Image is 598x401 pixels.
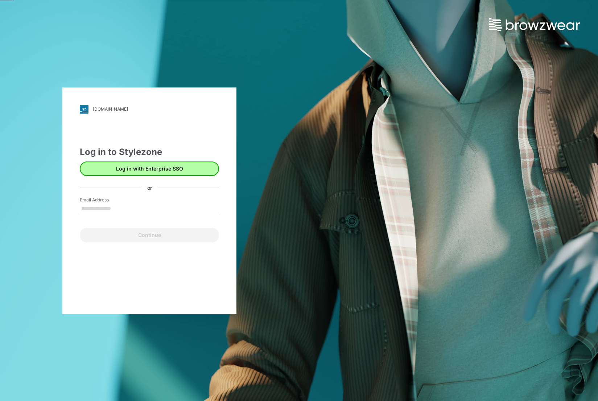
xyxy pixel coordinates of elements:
[80,161,219,176] button: Log in with Enterprise SSO
[80,105,219,114] a: [DOMAIN_NAME]
[141,184,158,192] div: or
[489,18,580,31] img: browzwear-logo.73288ffb.svg
[93,106,128,112] div: [DOMAIN_NAME]
[80,105,88,114] img: svg+xml;base64,PHN2ZyB3aWR0aD0iMjgiIGhlaWdodD0iMjgiIHZpZXdCb3g9IjAgMCAyOCAyOCIgZmlsbD0ibm9uZSIgeG...
[80,146,219,159] div: Log in to Stylezone
[80,197,131,203] label: Email Address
